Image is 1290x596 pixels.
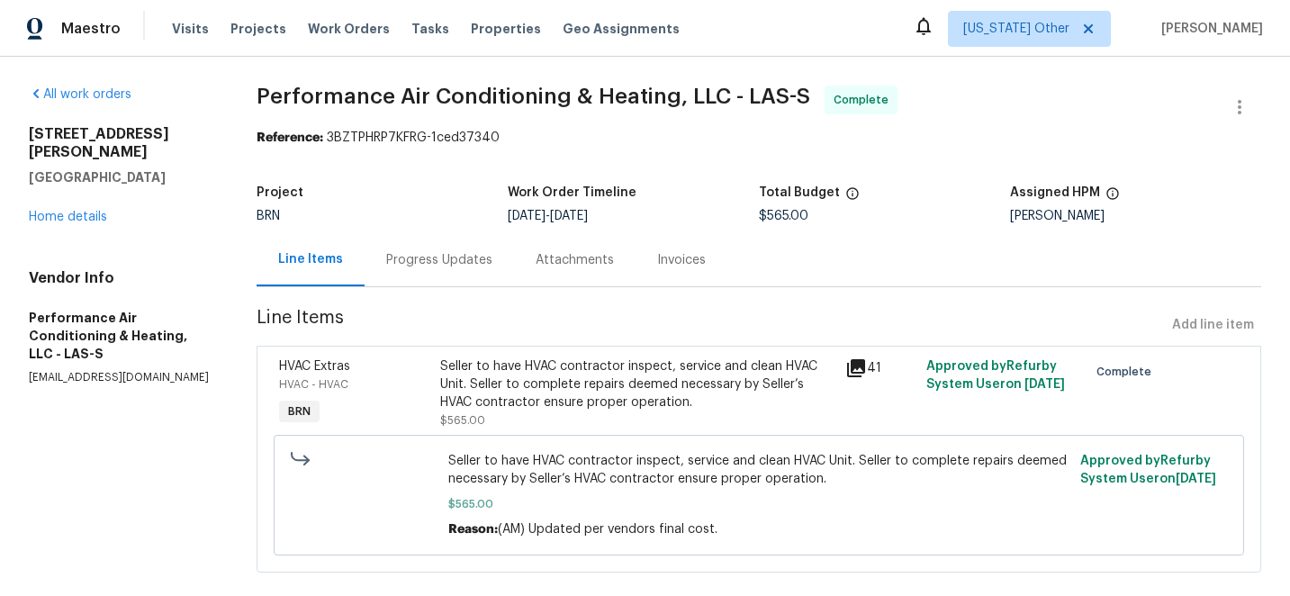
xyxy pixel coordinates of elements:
h5: Project [257,186,303,199]
p: [EMAIL_ADDRESS][DOMAIN_NAME] [29,370,213,385]
div: 3BZTPHRP7KFRG-1ced37340 [257,129,1261,147]
span: Complete [1096,363,1159,381]
span: [DATE] [508,210,546,222]
span: $565.00 [759,210,808,222]
h5: Work Order Timeline [508,186,636,199]
span: BRN [281,402,318,420]
span: Approved by Refurby System User on [926,360,1065,391]
span: Reason: [448,523,498,536]
span: Complete [834,91,896,109]
div: Attachments [536,251,614,269]
h5: [GEOGRAPHIC_DATA] [29,168,213,186]
span: Geo Assignments [563,20,680,38]
h2: [STREET_ADDRESS][PERSON_NAME] [29,125,213,161]
span: [US_STATE] Other [963,20,1069,38]
span: - [508,210,588,222]
span: HVAC Extras [279,360,350,373]
div: Seller to have HVAC contractor inspect, service and clean HVAC Unit. Seller to complete repairs d... [440,357,834,411]
div: Line Items [278,250,343,268]
span: Work Orders [308,20,390,38]
h5: Performance Air Conditioning & Heating, LLC - LAS-S [29,309,213,363]
span: Visits [172,20,209,38]
span: (AM) Updated per vendors final cost. [498,523,717,536]
span: $565.00 [440,415,485,426]
span: The hpm assigned to this work order. [1105,186,1120,210]
div: [PERSON_NAME] [1010,210,1261,222]
span: Approved by Refurby System User on [1080,455,1216,485]
span: [DATE] [1176,473,1216,485]
span: Line Items [257,309,1165,342]
div: Invoices [657,251,706,269]
a: All work orders [29,88,131,101]
span: Performance Air Conditioning & Heating, LLC - LAS-S [257,86,810,107]
h5: Assigned HPM [1010,186,1100,199]
span: [DATE] [550,210,588,222]
span: Maestro [61,20,121,38]
span: [PERSON_NAME] [1154,20,1263,38]
div: Progress Updates [386,251,492,269]
span: [DATE] [1024,378,1065,391]
span: $565.00 [448,495,1069,513]
h5: Total Budget [759,186,840,199]
span: HVAC - HVAC [279,379,348,390]
span: The total cost of line items that have been proposed by Opendoor. This sum includes line items th... [845,186,860,210]
a: Home details [29,211,107,223]
h4: Vendor Info [29,269,213,287]
div: 41 [845,357,916,379]
span: Seller to have HVAC contractor inspect, service and clean HVAC Unit. Seller to complete repairs d... [448,452,1069,488]
span: Projects [230,20,286,38]
span: BRN [257,210,280,222]
b: Reference: [257,131,323,144]
span: Properties [471,20,541,38]
span: Tasks [411,23,449,35]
